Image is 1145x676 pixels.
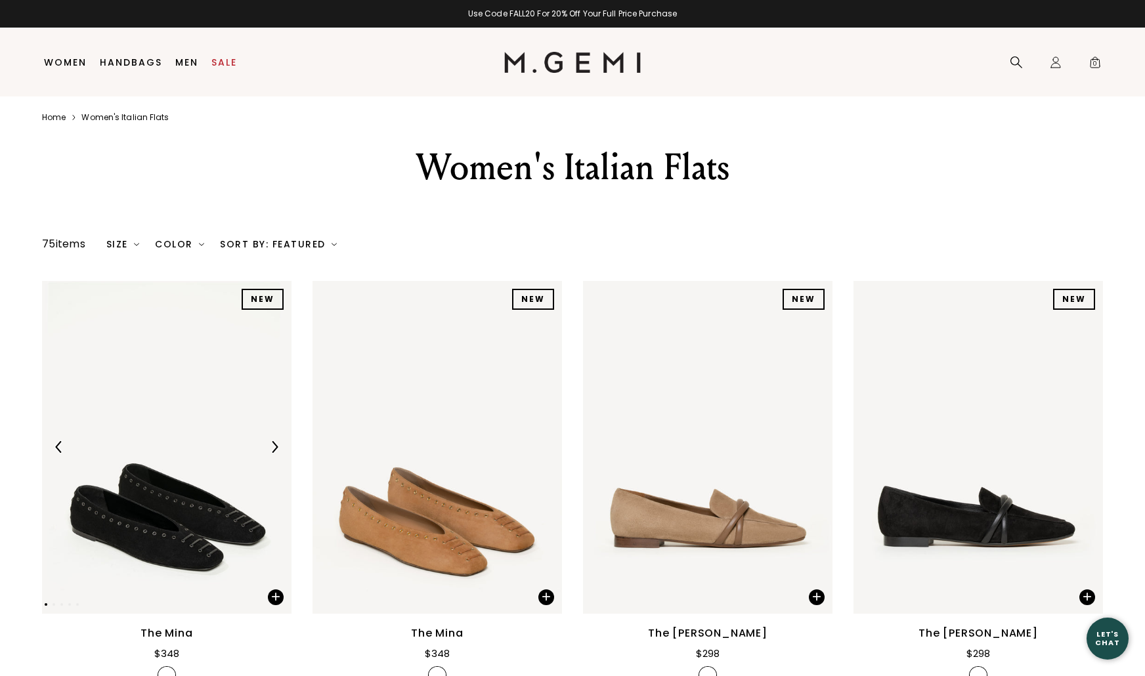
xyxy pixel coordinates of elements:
div: 75 items [42,236,85,252]
div: Sort By: Featured [220,239,337,249]
img: The Mina [42,281,292,614]
img: Previous Arrow [53,441,65,453]
div: $298 [966,646,990,662]
span: 0 [1089,58,1102,72]
div: NEW [242,289,284,310]
img: The Brenda [583,281,832,614]
img: chevron-down.svg [134,242,139,247]
img: chevron-down.svg [199,242,204,247]
div: The Mina [411,625,463,641]
div: Let's Chat [1087,630,1129,646]
a: Handbags [100,57,162,68]
div: Women's Italian Flats [345,144,800,191]
a: Men [175,57,198,68]
div: NEW [512,289,554,310]
div: $348 [154,646,179,662]
a: Women's italian flats [81,112,169,123]
a: Home [42,112,66,123]
div: $348 [425,646,450,662]
img: chevron-down.svg [332,242,337,247]
div: The [PERSON_NAME] [648,625,767,641]
div: NEW [783,289,825,310]
div: The Mina [140,625,192,641]
img: M.Gemi [504,52,641,73]
div: The [PERSON_NAME] [918,625,1038,641]
div: $298 [696,646,720,662]
div: NEW [1053,289,1095,310]
a: Sale [211,57,237,68]
img: The Brenda [853,281,1103,614]
a: Women [44,57,87,68]
img: Next Arrow [269,441,280,453]
div: Size [106,239,140,249]
div: Color [155,239,204,249]
img: The Mina [313,281,562,614]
